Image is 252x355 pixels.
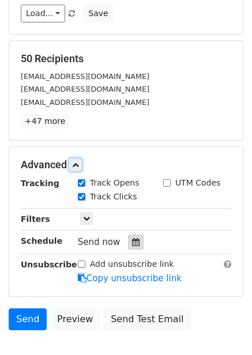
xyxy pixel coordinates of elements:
small: [EMAIL_ADDRESS][DOMAIN_NAME] [21,72,149,81]
a: Send Test Email [103,308,191,330]
strong: Schedule [21,236,62,246]
a: Load... [21,5,65,22]
label: UTM Codes [175,177,220,189]
label: Track Opens [90,177,140,189]
strong: Filters [21,214,50,224]
a: Copy unsubscribe link [78,273,182,284]
a: Preview [50,308,100,330]
strong: Tracking [21,179,59,188]
label: Add unsubscribe link [90,258,174,270]
iframe: Chat Widget [194,300,252,355]
strong: Unsubscribe [21,260,77,269]
span: Send now [78,237,121,247]
label: Track Clicks [90,191,137,203]
small: [EMAIL_ADDRESS][DOMAIN_NAME] [21,98,149,107]
button: Save [83,5,113,22]
a: +47 more [21,114,69,129]
h5: 50 Recipients [21,52,231,65]
h5: Advanced [21,158,231,171]
a: Send [9,308,47,330]
small: [EMAIL_ADDRESS][DOMAIN_NAME] [21,85,149,93]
